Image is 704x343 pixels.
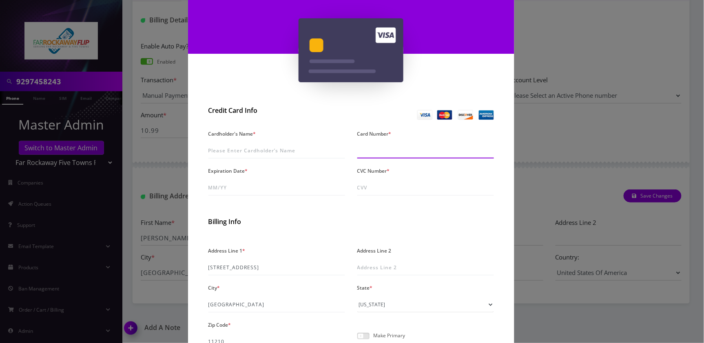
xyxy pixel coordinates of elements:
label: Address Line 1 [208,245,246,257]
input: CVV [357,180,494,196]
img: Add A New Card [299,18,403,82]
h2: Billing Info [208,218,494,226]
h2: Credit Card Info [208,107,345,114]
img: Credit Card Info [417,110,494,120]
label: Expiration Date [208,165,248,177]
input: MM/YY [208,180,345,196]
input: Address Line 2 [357,260,494,275]
input: Please Enter Cardholder’s Name [208,143,345,158]
p: Make Primary [374,333,405,338]
label: Address Line 2 [357,245,392,257]
input: City [208,297,345,312]
label: State [357,282,373,294]
input: Address Line 1 [208,260,345,275]
label: CVC Number [357,165,390,177]
label: City [208,282,220,294]
label: Card Number [357,128,392,140]
label: Cardholder's Name [208,128,256,140]
label: Zip Code [208,319,231,331]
